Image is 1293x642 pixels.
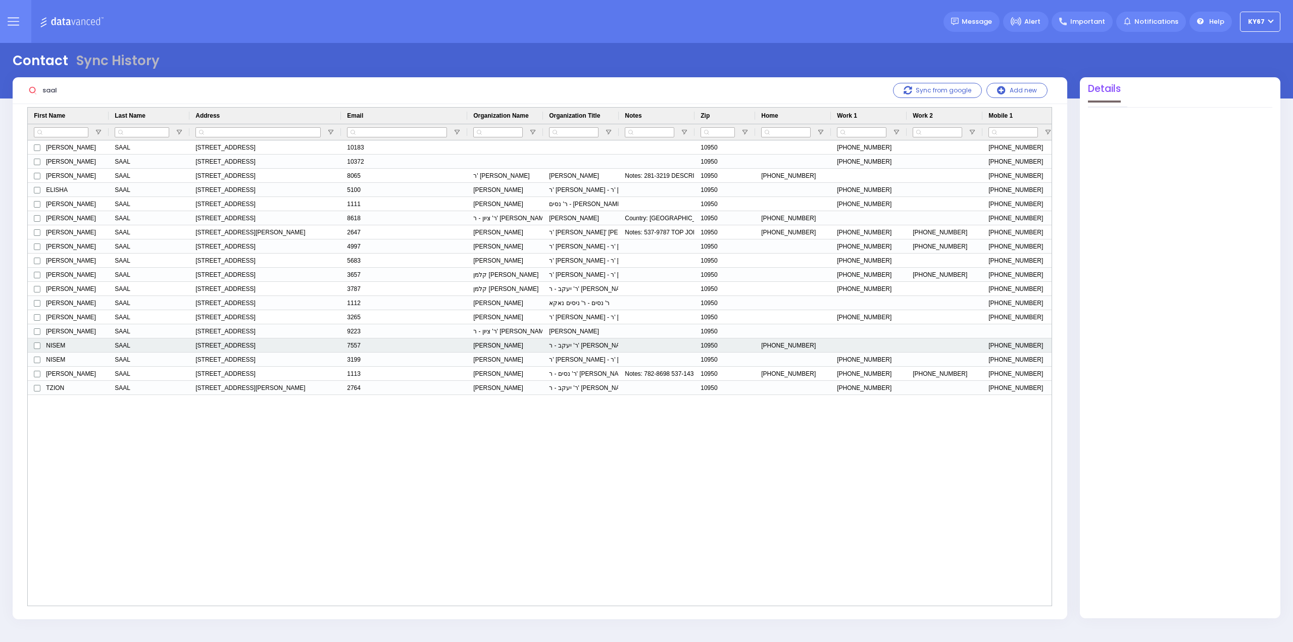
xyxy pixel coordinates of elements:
div: ר' [PERSON_NAME] - ר' [PERSON_NAME] [543,239,619,254]
div: SAAL [109,324,189,338]
span: Message [962,17,992,27]
span: NISEM [46,339,65,352]
div: SAAL [109,268,189,282]
span: Last Name [115,112,145,119]
div: 2647 [341,225,467,239]
div: 9223 [341,324,467,338]
div: [PHONE_NUMBER] [831,183,907,197]
button: Add new [986,83,1048,98]
div: 10950 [694,367,755,381]
div: Press SPACE to select this row. [28,268,1210,282]
div: Sync History [76,51,160,71]
input: Address Filter Input [195,127,321,137]
button: Open Filter Menu [892,128,901,136]
div: Country: [GEOGRAPHIC_DATA] [619,211,694,225]
div: [PHONE_NUMBER] [907,239,982,254]
div: 1111 [341,197,467,211]
span: TZION [46,381,64,394]
div: [PERSON_NAME] [467,239,543,254]
div: 3657 [341,268,467,282]
div: 3265 [341,310,467,324]
span: [PERSON_NAME] [46,226,96,239]
button: Open Filter Menu [817,128,825,136]
div: 3787 [341,282,467,296]
div: [PHONE_NUMBER] [982,381,1058,395]
div: [PHONE_NUMBER] [982,183,1058,197]
div: 10950 [694,338,755,353]
div: [PERSON_NAME] [467,296,543,310]
div: ר' [PERSON_NAME] - ר' [PERSON_NAME] [543,310,619,324]
div: 10950 [694,155,755,169]
div: [PHONE_NUMBER] [907,367,982,381]
div: [PERSON_NAME] [467,254,543,268]
div: [STREET_ADDRESS] [189,197,341,211]
span: Organization Title [549,112,600,119]
div: [PHONE_NUMBER] [831,367,907,381]
button: Open Filter Menu [94,128,103,136]
div: ר' יעקב - ר' [PERSON_NAME] [543,381,619,395]
button: Open Filter Menu [680,128,688,136]
div: ר' [PERSON_NAME] - ר' [PERSON_NAME] [543,183,619,197]
span: Alert [1024,17,1040,27]
input: Zip Filter Input [701,127,735,137]
div: 10950 [694,310,755,324]
div: Press SPACE to select this row. [28,211,1210,225]
div: [PHONE_NUMBER] [831,310,907,324]
div: [PHONE_NUMBER] [831,155,907,169]
div: [PERSON_NAME] [543,169,619,183]
input: Home Filter Input [761,127,811,137]
span: Important [1070,17,1105,27]
div: [PHONE_NUMBER] [755,367,831,381]
div: Press SPACE to select this row. [28,225,1210,239]
div: Press SPACE to select this row. [28,367,1210,381]
div: Press SPACE to select this row. [28,310,1210,324]
span: [PERSON_NAME] [46,240,96,253]
div: [STREET_ADDRESS] [189,254,341,268]
span: First Name [34,112,65,119]
div: [PHONE_NUMBER] [982,338,1058,353]
div: SAAL [109,254,189,268]
div: 10950 [694,225,755,239]
div: [PHONE_NUMBER] [982,140,1058,155]
div: [PERSON_NAME] [467,367,543,381]
span: [PERSON_NAME] [46,282,96,295]
div: Press SPACE to select this row. [28,155,1210,169]
div: [STREET_ADDRESS] [189,155,341,169]
div: 8065 [341,169,467,183]
div: [PHONE_NUMBER] [831,197,907,211]
div: Press SPACE to select this row. [28,338,1210,353]
img: Logo [40,15,107,28]
div: ר' יעקב - ר' [PERSON_NAME] [543,282,619,296]
div: [PHONE_NUMBER] [831,225,907,239]
div: ר' יעקב - ר' [PERSON_NAME] [543,338,619,353]
div: Press SPACE to select this row. [28,282,1210,296]
div: [PHONE_NUMBER] [982,239,1058,254]
div: SAAL [109,296,189,310]
span: [PERSON_NAME] [46,155,96,168]
div: [STREET_ADDRESS] [189,239,341,254]
div: [STREET_ADDRESS][PERSON_NAME] [189,381,341,395]
div: SAAL [109,155,189,169]
span: [PERSON_NAME] [46,367,96,380]
div: [STREET_ADDRESS] [189,183,341,197]
div: [PHONE_NUMBER] [982,268,1058,282]
div: ר' ציון - ר' [PERSON_NAME] [467,211,543,225]
div: Press SPACE to select this row. [28,353,1210,367]
div: SAAL [109,338,189,353]
div: Notes: 782-8698 537-1436 םתס רפוס" [619,367,694,381]
span: Work 2 [913,112,933,119]
div: Press SPACE to select this row. [28,324,1210,338]
button: KY67 [1240,12,1280,32]
div: 10950 [694,268,755,282]
div: ר' נסים - [PERSON_NAME] טלגם [543,197,619,211]
div: קלמן [PERSON_NAME] [467,282,543,296]
input: Organization Title Filter Input [549,127,599,137]
div: Press SPACE to select this row. [28,197,1210,211]
div: [STREET_ADDRESS] [189,282,341,296]
span: [PERSON_NAME] [46,325,96,338]
span: Work 1 [837,112,857,119]
div: ר' [PERSON_NAME] - ר' [PERSON_NAME] [543,353,619,367]
input: Work 1 Filter Input [837,127,886,137]
div: [PHONE_NUMBER] [907,225,982,239]
div: [PERSON_NAME] [467,381,543,395]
